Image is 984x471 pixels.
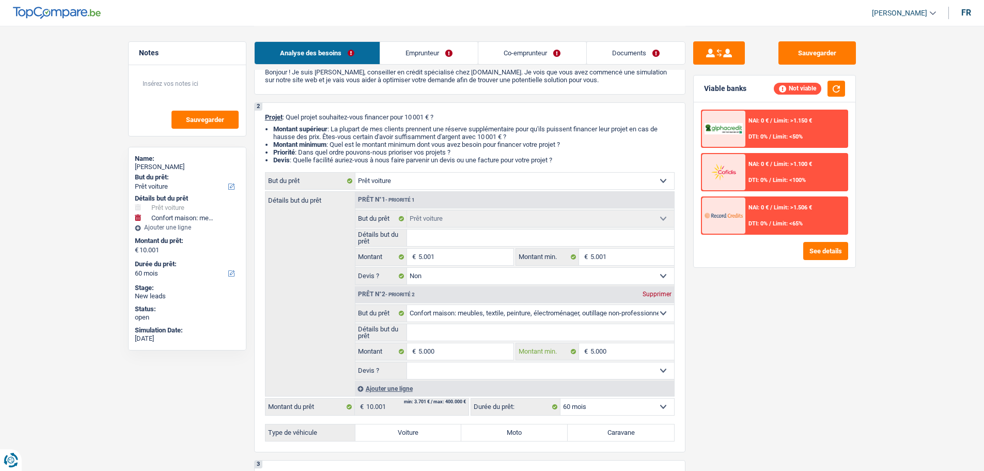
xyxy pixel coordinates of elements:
div: [DATE] [135,335,240,343]
span: / [769,177,771,184]
a: [PERSON_NAME] [864,5,936,22]
span: Sauvegarder [186,116,224,123]
div: Name: [135,155,240,163]
div: Not viable [774,83,821,94]
label: Moto [461,424,568,441]
label: Voiture [355,424,462,441]
span: € [579,249,590,265]
span: NAI: 0 € [748,204,769,211]
label: But du prêt [355,305,408,322]
span: Limit: >1.506 € [774,204,812,211]
div: Ajouter une ligne [355,381,674,396]
img: AlphaCredit [705,123,743,135]
span: [PERSON_NAME] [872,9,927,18]
a: Co-emprunteur [478,42,586,64]
a: Emprunteur [380,42,478,64]
img: Cofidis [705,162,743,181]
label: Durée du prêt: [135,260,238,268]
span: NAI: 0 € [748,117,769,124]
span: Limit: <65% [773,220,803,227]
div: Simulation Date: [135,326,240,335]
label: Devis ? [355,268,408,284]
span: / [769,220,771,227]
strong: Montant minimum [273,141,326,148]
div: Prêt n°1 [355,196,417,203]
span: Limit: <100% [773,177,806,184]
span: Projet [265,113,283,121]
span: / [770,161,772,168]
div: 2 [255,103,262,111]
h5: Notes [139,49,236,57]
li: : Dans quel ordre pouvons-nous prioriser vos projets ? [273,148,675,156]
label: Montant du prêt: [135,237,238,245]
label: Caravane [568,424,674,441]
label: Montant min. [516,249,579,265]
strong: Montant supérieur [273,125,327,133]
label: But du prêt [265,173,355,189]
span: - Priorité 1 [385,197,415,203]
div: Supprimer [640,291,674,297]
div: fr [961,8,971,18]
label: Détails but du prêt [355,324,408,341]
label: But du prêt [355,210,408,227]
li: : Quelle facilité auriez-vous à nous faire parvenir un devis ou une facture pour votre projet ? [273,156,675,164]
div: Prêt n°2 [355,291,417,298]
span: DTI: 0% [748,177,768,184]
div: New leads [135,292,240,300]
span: Limit: <50% [773,133,803,140]
label: Devis ? [355,362,408,379]
div: Viable banks [704,84,746,93]
span: / [770,117,772,124]
span: / [769,133,771,140]
span: Limit: >1.100 € [774,161,812,168]
a: Documents [587,42,685,64]
div: min: 3.701 € / max: 400.000 € [404,400,466,404]
span: € [579,343,590,360]
span: DTI: 0% [748,220,768,227]
button: Sauvegarder [171,111,239,129]
li: : La plupart de mes clients prennent une réserve supplémentaire pour qu'ils puissent financer leu... [273,125,675,141]
strong: Priorité [273,148,295,156]
div: Ajouter une ligne [135,224,240,231]
label: Montant min. [516,343,579,360]
label: Montant [355,249,408,265]
span: € [407,343,418,360]
label: Montant du prêt [265,399,355,415]
div: [PERSON_NAME] [135,163,240,171]
img: Record Credits [705,206,743,225]
p: Bonjour ! Je suis [PERSON_NAME], conseiller en crédit spécialisé chez [DOMAIN_NAME]. Je vois que ... [265,68,675,84]
a: Analyse des besoins [255,42,380,64]
li: : Quel est le montant minimum dont vous avez besoin pour financer votre projet ? [273,141,675,148]
img: TopCompare Logo [13,7,101,19]
span: € [407,249,418,265]
div: 3 [255,461,262,468]
span: NAI: 0 € [748,161,769,168]
span: - Priorité 2 [385,292,415,297]
span: Limit: >1.150 € [774,117,812,124]
div: open [135,313,240,322]
label: Détails but du prêt [265,192,355,204]
span: / [770,204,772,211]
label: Type de véhicule [265,424,355,441]
span: € [355,399,366,415]
p: : Quel projet souhaitez-vous financer pour 10 001 € ? [265,113,675,121]
button: Sauvegarder [778,41,856,65]
button: See details [803,242,848,260]
span: € [135,246,138,254]
div: Status: [135,305,240,313]
label: Montant [355,343,408,360]
label: Détails but du prêt [355,230,408,246]
div: Stage: [135,284,240,292]
label: But du prêt: [135,173,238,181]
span: Devis [273,156,290,164]
span: DTI: 0% [748,133,768,140]
label: Durée du prêt: [471,399,560,415]
div: Détails but du prêt [135,194,240,203]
